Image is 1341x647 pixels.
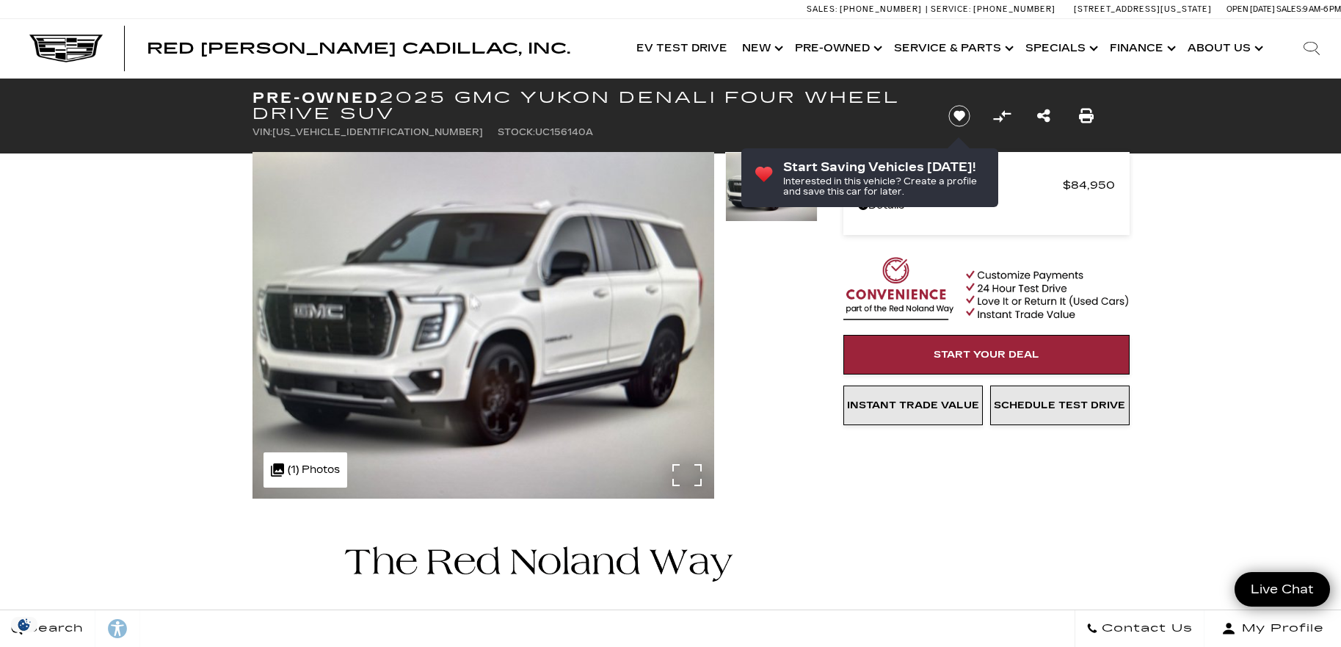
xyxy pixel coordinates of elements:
a: Service: [PHONE_NUMBER] [926,5,1059,13]
a: Print this Pre-Owned 2025 GMC Yukon Denali Four Wheel Drive SUV [1079,106,1094,126]
div: (1) Photos [264,452,347,488]
a: Start Your Deal [843,335,1130,375]
button: Save vehicle [943,104,975,128]
section: Click to Open Cookie Consent Modal [7,617,41,632]
span: 9 AM-6 PM [1303,4,1341,14]
span: $84,950 [1063,175,1115,195]
span: Sales: [807,4,837,14]
span: Open [DATE] [1226,4,1275,14]
a: Pre-Owned [788,19,887,78]
a: Sales: [PHONE_NUMBER] [807,5,926,13]
span: VIN: [252,127,272,137]
img: Used 2025 White Frost Tricoat GMC Denali image 1 [725,152,818,222]
a: Finance [1102,19,1180,78]
span: My Profile [1236,618,1324,639]
span: Stock: [498,127,535,137]
span: Service: [931,4,971,14]
span: Search [23,618,84,639]
a: Instant Trade Value [843,386,983,425]
a: Share this Pre-Owned 2025 GMC Yukon Denali Four Wheel Drive SUV [1037,106,1050,126]
a: About Us [1180,19,1268,78]
span: Live Chat [1243,581,1321,598]
span: Contact Us [1098,618,1193,639]
span: UC156140A [535,127,593,137]
button: Compare Vehicle [991,105,1013,127]
a: Service & Parts [887,19,1018,78]
a: EV Test Drive [629,19,735,78]
span: Schedule Test Drive [994,400,1125,411]
span: Red [PERSON_NAME] [858,175,1063,195]
a: Contact Us [1075,610,1204,647]
a: Specials [1018,19,1102,78]
img: Opt-Out Icon [7,617,41,632]
span: Sales: [1276,4,1303,14]
a: [STREET_ADDRESS][US_STATE] [1074,4,1212,14]
a: Red [PERSON_NAME] Cadillac, Inc. [147,41,570,56]
img: Used 2025 White Frost Tricoat GMC Denali image 1 [252,152,714,499]
a: New [735,19,788,78]
a: Red [PERSON_NAME] $84,950 [858,175,1115,195]
a: Details [858,195,1115,216]
img: Cadillac Dark Logo with Cadillac White Text [29,35,103,62]
span: [US_VEHICLE_IDENTIFICATION_NUMBER] [272,127,483,137]
button: Open user profile menu [1204,610,1341,647]
a: Live Chat [1235,572,1330,607]
span: [PHONE_NUMBER] [840,4,922,14]
span: Instant Trade Value [847,400,979,411]
h1: 2025 GMC Yukon Denali Four Wheel Drive SUV [252,90,924,122]
strong: Pre-Owned [252,89,379,106]
a: Schedule Test Drive [990,386,1130,425]
span: [PHONE_NUMBER] [973,4,1055,14]
span: Start Your Deal [934,349,1039,361]
span: Red [PERSON_NAME] Cadillac, Inc. [147,40,570,57]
